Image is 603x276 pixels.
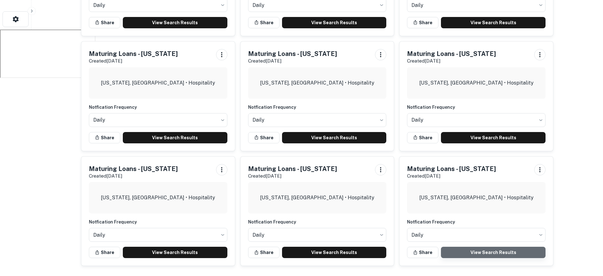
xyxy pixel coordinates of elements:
[123,247,227,258] a: View Search Results
[89,247,120,258] button: Share
[407,247,438,258] button: Share
[260,79,374,87] p: [US_STATE], [GEOGRAPHIC_DATA] • Hospitality
[248,164,337,174] h5: Maturing Loans - [US_STATE]
[89,226,227,244] div: Without label
[89,132,120,143] button: Share
[248,17,280,28] button: Share
[248,57,337,65] p: Created [DATE]
[101,79,215,87] p: [US_STATE], [GEOGRAPHIC_DATA] • Hospitality
[407,17,438,28] button: Share
[407,49,496,58] h5: Maturing Loans - [US_STATE]
[248,104,387,111] h6: Notfication Frequency
[123,132,227,143] a: View Search Results
[407,111,546,129] div: Without label
[282,132,387,143] a: View Search Results
[248,172,337,180] p: Created [DATE]
[89,57,178,65] p: Created [DATE]
[248,132,280,143] button: Share
[407,218,546,225] h6: Notfication Frequency
[441,247,546,258] a: View Search Results
[419,194,534,201] p: [US_STATE], [GEOGRAPHIC_DATA] • Hospitality
[407,226,546,244] div: Without label
[89,17,120,28] button: Share
[407,172,496,180] p: Created [DATE]
[282,247,387,258] a: View Search Results
[89,218,227,225] h6: Notfication Frequency
[572,226,603,256] iframe: Chat Widget
[407,104,546,111] h6: Notfication Frequency
[407,132,438,143] button: Share
[441,132,546,143] a: View Search Results
[407,164,496,174] h5: Maturing Loans - [US_STATE]
[89,172,178,180] p: Created [DATE]
[248,111,387,129] div: Without label
[89,164,178,174] h5: Maturing Loans - [US_STATE]
[260,194,374,201] p: [US_STATE], [GEOGRAPHIC_DATA] • Hospitality
[248,218,387,225] h6: Notfication Frequency
[441,17,546,28] a: View Search Results
[89,104,227,111] h6: Notfication Frequency
[248,49,337,58] h5: Maturing Loans - [US_STATE]
[123,17,227,28] a: View Search Results
[419,79,534,87] p: [US_STATE], [GEOGRAPHIC_DATA] • Hospitality
[407,57,496,65] p: Created [DATE]
[101,194,215,201] p: [US_STATE], [GEOGRAPHIC_DATA] • Hospitality
[89,111,227,129] div: Without label
[282,17,387,28] a: View Search Results
[89,49,178,58] h5: Maturing Loans - [US_STATE]
[248,247,280,258] button: Share
[248,226,387,244] div: Without label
